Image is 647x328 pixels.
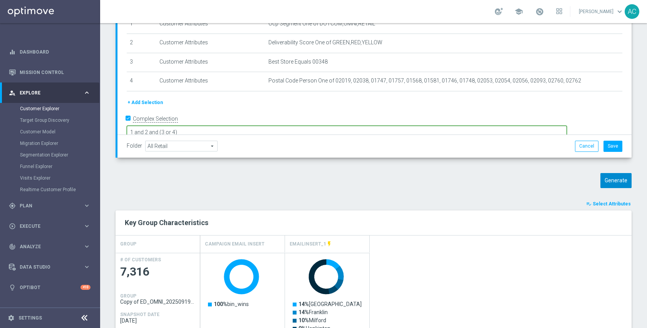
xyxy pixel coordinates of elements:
div: Optibot [9,277,91,298]
div: Customer Model [20,126,99,138]
div: Target Group Discovery [20,114,99,126]
div: Plan [9,202,83,209]
div: Visits Explorer [20,172,99,184]
h2: Key Group Characteristics [125,218,622,227]
button: Cancel [575,141,598,151]
i: playlist_add_check [586,201,592,207]
td: 4 [127,72,156,91]
button: Mission Control [8,69,91,76]
h4: EMAILINSERT_1 [290,237,326,251]
td: Customer Attributes [156,53,265,72]
div: person_search Explore keyboard_arrow_right [8,90,91,96]
a: Optibot [20,277,80,298]
div: Data Studio [9,264,83,271]
text: Milford [298,317,326,323]
span: Ocp Segment One of DOTCOM,OMNI,RETAIL [268,20,375,27]
h4: # OF CUSTOMERS [120,257,161,262]
div: lightbulb Optibot +10 [8,284,91,291]
h4: GROUP [120,237,136,251]
div: Mission Control [9,62,91,82]
a: Segmentation Explorer [20,152,80,158]
div: Realtime Customer Profile [20,184,99,195]
i: play_circle_outline [9,223,16,230]
i: This attribute is updated in realtime [326,241,332,247]
i: equalizer [9,49,16,56]
i: track_changes [9,243,16,250]
a: Funnel Explorer [20,163,80,170]
button: play_circle_outline Execute keyboard_arrow_right [8,223,91,229]
span: Plan [20,204,83,208]
td: Customer Attributes [156,34,265,53]
span: Best Store Equals 00348 [268,59,328,65]
span: Copy of ED_OMNI_20250919_Bellingham_Bin_Wins [120,299,196,305]
text: [GEOGRAPHIC_DATA] [298,301,362,307]
button: track_changes Analyze keyboard_arrow_right [8,244,91,250]
span: 2025-09-09 [120,318,196,324]
div: Analyze [9,243,83,250]
a: Visits Explorer [20,175,80,181]
text: bin_wins [214,301,249,307]
i: keyboard_arrow_right [83,89,91,96]
div: Segmentation Explorer [20,149,99,161]
i: settings [8,315,15,321]
tspan: 100% [214,301,227,307]
div: AC [625,4,639,19]
span: Explore [20,91,83,95]
i: keyboard_arrow_right [83,202,91,209]
i: lightbulb [9,284,16,291]
td: 3 [127,53,156,72]
button: Data Studio keyboard_arrow_right [8,264,91,270]
span: Select Attributes [593,201,631,207]
h4: Campaign Email Insert [205,237,265,251]
button: playlist_add_check Select Attributes [585,200,632,208]
div: Explore [9,89,83,96]
a: Customer Model [20,129,80,135]
h4: SNAPSHOT DATE [120,312,159,317]
span: Postal Code Person One of 02019, 02038, 01747, 01757, 01568, 01581, 01746, 01748, 02053, 02054, 0... [268,77,581,84]
a: Target Group Discovery [20,117,80,123]
i: gps_fixed [9,202,16,209]
span: Data Studio [20,265,83,269]
div: Execute [9,223,83,230]
button: + Add Selection [127,98,164,107]
span: 7,316 [120,264,196,279]
i: keyboard_arrow_right [83,263,91,271]
div: +10 [80,285,91,290]
div: Customer Explorer [20,103,99,114]
a: Settings [18,316,42,320]
span: school [515,7,523,16]
tspan: 14% [298,309,309,315]
i: person_search [9,89,16,96]
h4: GROUP [120,293,136,299]
a: Realtime Customer Profile [20,187,80,193]
a: Customer Explorer [20,106,80,112]
div: Dashboard [9,42,91,62]
button: equalizer Dashboard [8,49,91,55]
a: Migration Explorer [20,140,80,146]
button: Generate [600,173,632,188]
tspan: 14% [298,301,309,307]
div: Migration Explorer [20,138,99,149]
a: Dashboard [20,42,91,62]
tspan: 10% [298,317,309,323]
span: Deliverability Score One of GREEN,RED,YELLOW [268,39,382,46]
i: keyboard_arrow_right [83,243,91,250]
td: Customer Attributes [156,72,265,91]
span: Analyze [20,244,83,249]
div: Funnel Explorer [20,161,99,172]
button: gps_fixed Plan keyboard_arrow_right [8,203,91,209]
i: keyboard_arrow_right [83,222,91,230]
button: Save [603,141,622,151]
a: [PERSON_NAME]keyboard_arrow_down [578,6,625,17]
td: 1 [127,15,156,34]
a: Mission Control [20,62,91,82]
label: Complex Selection [133,115,178,123]
text: Franklin [298,309,328,315]
label: Folder [127,143,142,149]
